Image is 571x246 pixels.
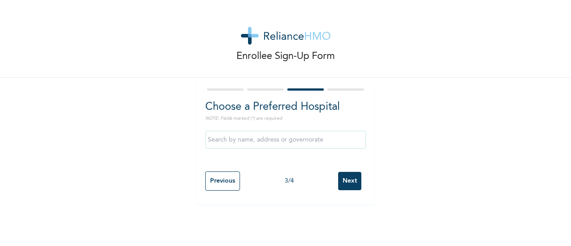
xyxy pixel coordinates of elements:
img: logo [241,27,331,45]
p: Enrollee Sign-Up Form [236,49,335,64]
input: Next [338,172,361,190]
input: Previous [205,171,240,191]
h2: Choose a Preferred Hospital [205,99,366,115]
p: NOTE: Fields marked (*) are required [205,115,366,122]
input: Search by name, address or governorate [205,131,366,149]
div: 3 / 4 [240,176,338,186]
